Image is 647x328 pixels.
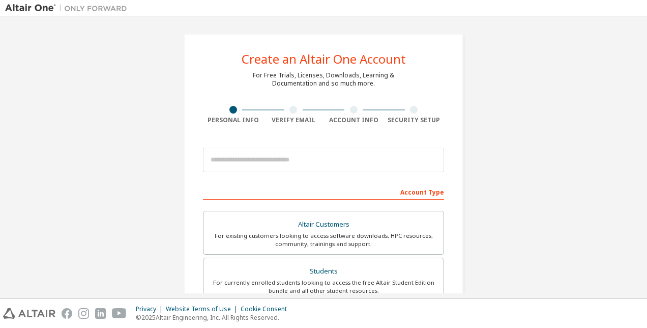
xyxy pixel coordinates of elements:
[62,308,72,319] img: facebook.svg
[203,116,263,124] div: Personal Info
[210,264,437,279] div: Students
[263,116,324,124] div: Verify Email
[323,116,384,124] div: Account Info
[3,308,55,319] img: altair_logo.svg
[166,305,241,313] div: Website Terms of Use
[253,71,394,88] div: For Free Trials, Licenses, Downloads, Learning & Documentation and so much more.
[78,308,89,319] img: instagram.svg
[384,116,445,124] div: Security Setup
[5,3,132,13] img: Altair One
[203,183,444,200] div: Account Type
[210,232,437,248] div: For existing customers looking to access software downloads, HPC resources, community, trainings ...
[210,217,437,232] div: Altair Customers
[136,305,166,313] div: Privacy
[210,279,437,295] div: For currently enrolled students looking to access the free Altair Student Edition bundle and all ...
[136,313,293,322] p: © 2025 Altair Engineering, Inc. All Rights Reserved.
[241,305,293,313] div: Cookie Consent
[242,53,406,65] div: Create an Altair One Account
[112,308,127,319] img: youtube.svg
[95,308,106,319] img: linkedin.svg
